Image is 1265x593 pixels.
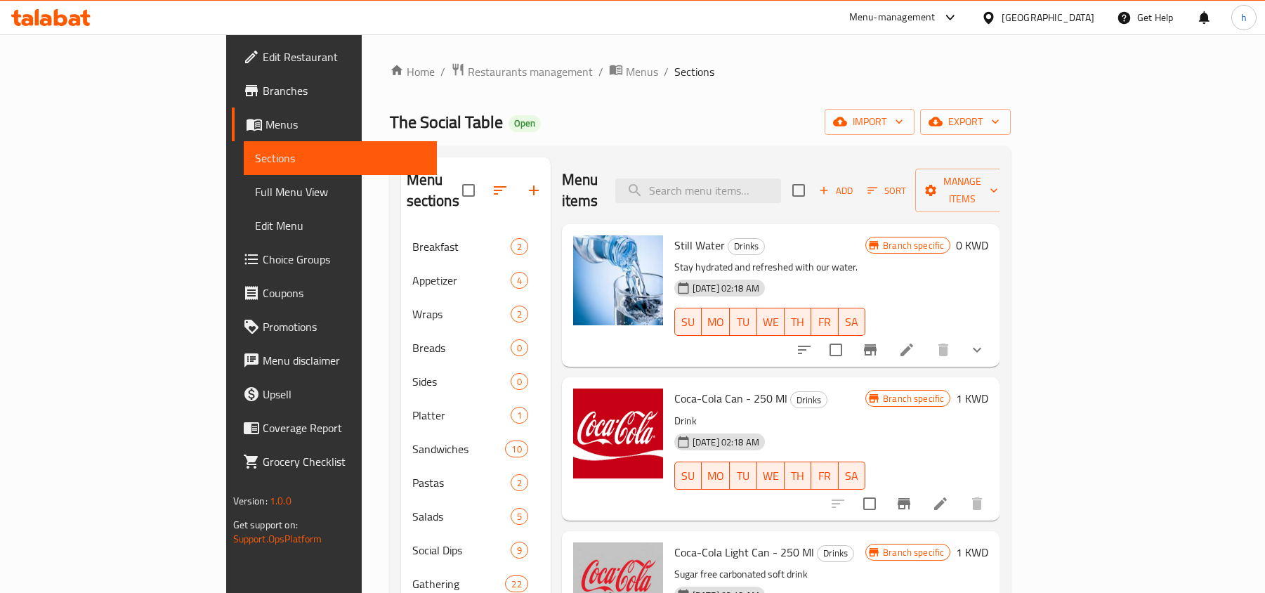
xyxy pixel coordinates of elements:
[401,331,551,365] div: Breads0
[615,178,781,203] input: search
[263,48,426,65] span: Edit Restaurant
[932,495,949,512] a: Edit menu item
[511,272,528,289] div: items
[511,510,527,523] span: 5
[728,238,765,255] div: Drinks
[681,312,696,332] span: SU
[517,174,551,207] button: Add section
[864,180,910,202] button: Sort
[664,63,669,80] li: /
[681,466,696,486] span: SU
[598,63,603,80] li: /
[811,462,838,490] button: FR
[440,63,445,80] li: /
[784,176,813,205] span: Select section
[412,474,511,491] div: Pastas
[270,492,291,510] span: 1.0.0
[687,436,765,449] span: [DATE] 02:18 AM
[785,308,811,336] button: TH
[263,352,426,369] span: Menu disclaimer
[232,445,438,478] a: Grocery Checklist
[401,500,551,533] div: Salads5
[263,251,426,268] span: Choice Groups
[687,282,765,295] span: [DATE] 02:18 AM
[511,542,528,559] div: items
[511,238,528,255] div: items
[757,308,785,336] button: WE
[844,466,860,486] span: SA
[813,180,858,202] span: Add item
[233,516,298,534] span: Get support on:
[956,235,988,255] h6: 0 KWD
[401,533,551,567] div: Social Dips9
[813,180,858,202] button: Add
[849,9,936,26] div: Menu-management
[790,391,827,408] div: Drinks
[817,312,832,332] span: FR
[401,263,551,297] div: Appetizer4
[401,365,551,398] div: Sides0
[509,115,541,132] div: Open
[511,308,527,321] span: 2
[412,339,511,356] span: Breads
[263,82,426,99] span: Branches
[728,238,764,254] span: Drinks
[763,312,779,332] span: WE
[266,116,426,133] span: Menus
[232,242,438,276] a: Choice Groups
[674,308,702,336] button: SU
[506,443,527,456] span: 10
[412,542,511,559] span: Social Dips
[412,575,506,592] div: Gathering
[960,333,994,367] button: show more
[702,308,730,336] button: MO
[877,239,950,252] span: Branch specific
[511,544,527,557] span: 9
[511,409,527,422] span: 1
[505,575,527,592] div: items
[785,462,811,490] button: TH
[730,462,756,490] button: TU
[232,107,438,141] a: Menus
[674,412,865,430] p: Drink
[855,489,884,519] span: Select to update
[790,466,806,486] span: TH
[401,466,551,500] div: Pastas2
[511,474,528,491] div: items
[887,487,921,521] button: Branch-specific-item
[960,487,994,521] button: delete
[763,466,779,486] span: WE
[412,373,511,390] span: Sides
[244,209,438,242] a: Edit Menu
[412,508,511,525] span: Salads
[674,259,865,276] p: Stay hydrated and refreshed with our water.
[956,542,988,562] h6: 1 KWD
[390,106,503,138] span: The Social Table
[817,545,854,562] div: Drinks
[818,545,853,561] span: Drinks
[390,63,1011,81] nav: breadcrumb
[877,546,950,559] span: Branch specific
[511,508,528,525] div: items
[839,308,865,336] button: SA
[412,407,511,424] span: Platter
[735,466,751,486] span: TU
[956,389,988,408] h6: 1 KWD
[412,306,511,322] span: Wraps
[707,466,724,486] span: MO
[454,176,483,205] span: Select all sections
[232,344,438,377] a: Menu disclaimer
[412,272,511,289] div: Appetizer
[811,308,838,336] button: FR
[263,318,426,335] span: Promotions
[468,63,593,80] span: Restaurants management
[836,113,903,131] span: import
[412,441,506,457] div: Sandwiches
[674,542,814,563] span: Coca-Cola Light Can - 250 Ml
[263,419,426,436] span: Coverage Report
[735,312,751,332] span: TU
[412,238,511,255] span: Breakfast
[787,333,821,367] button: sort-choices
